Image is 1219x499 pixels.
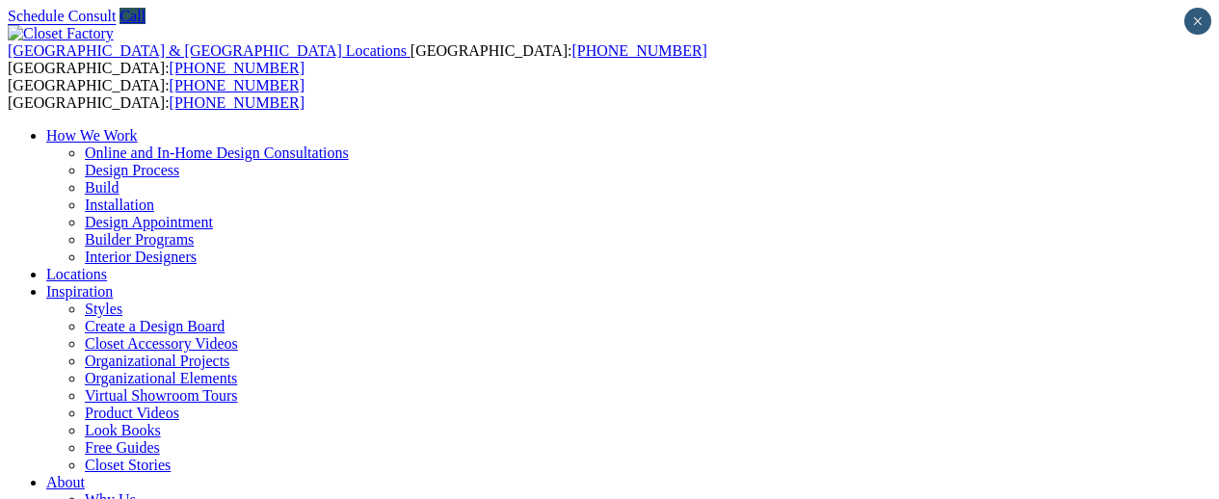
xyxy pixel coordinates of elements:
a: Organizational Projects [85,353,229,369]
a: [GEOGRAPHIC_DATA] & [GEOGRAPHIC_DATA] Locations [8,42,411,59]
a: Design Process [85,162,179,178]
a: [PHONE_NUMBER] [170,94,305,111]
a: [PHONE_NUMBER] [170,77,305,93]
a: How We Work [46,127,138,144]
a: [PHONE_NUMBER] [170,60,305,76]
a: Create a Design Board [85,318,225,334]
span: [GEOGRAPHIC_DATA] & [GEOGRAPHIC_DATA] Locations [8,42,407,59]
a: Closet Accessory Videos [85,335,238,352]
a: Free Guides [85,439,160,456]
a: Closet Stories [85,457,171,473]
a: Inspiration [46,283,113,300]
a: Installation [85,197,154,213]
a: Look Books [85,422,161,438]
img: Closet Factory [8,25,114,42]
a: Schedule Consult [8,8,116,24]
a: Organizational Elements [85,370,237,386]
a: Product Videos [85,405,179,421]
a: Styles [85,301,122,317]
a: About [46,474,85,490]
a: Builder Programs [85,231,194,248]
a: Design Appointment [85,214,213,230]
a: Call [119,8,146,24]
a: Locations [46,266,107,282]
a: Online and In-Home Design Consultations [85,144,349,161]
a: Interior Designers [85,249,197,265]
span: [GEOGRAPHIC_DATA]: [GEOGRAPHIC_DATA]: [8,42,707,76]
span: [GEOGRAPHIC_DATA]: [GEOGRAPHIC_DATA]: [8,77,305,111]
a: Virtual Showroom Tours [85,387,238,404]
a: [PHONE_NUMBER] [571,42,706,59]
a: Build [85,179,119,196]
button: Close [1184,8,1211,35]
